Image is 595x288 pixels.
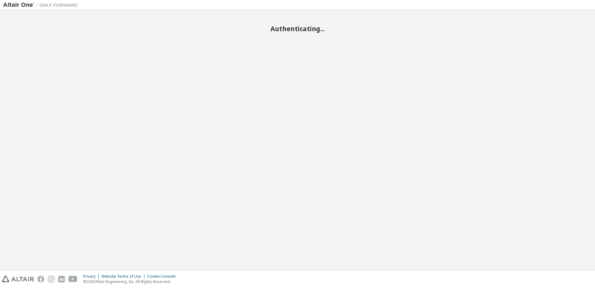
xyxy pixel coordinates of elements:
[38,276,44,282] img: facebook.svg
[68,276,77,282] img: youtube.svg
[83,274,101,279] div: Privacy
[58,276,65,282] img: linkedin.svg
[3,25,592,33] h2: Authenticating...
[3,2,81,8] img: Altair One
[83,279,179,284] p: © 2025 Altair Engineering, Inc. All Rights Reserved.
[101,274,147,279] div: Website Terms of Use
[2,276,34,282] img: altair_logo.svg
[147,274,179,279] div: Cookie Consent
[48,276,54,282] img: instagram.svg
